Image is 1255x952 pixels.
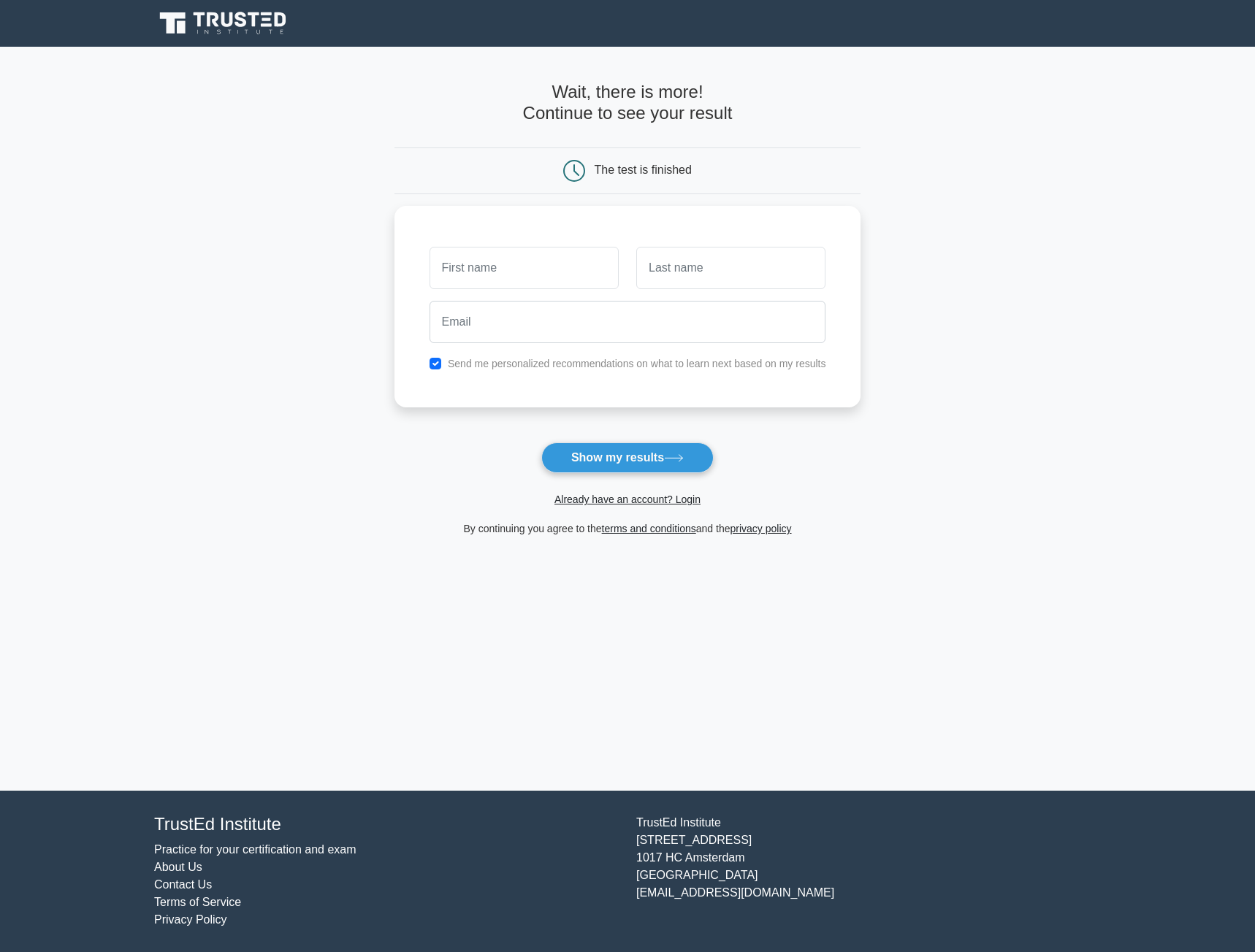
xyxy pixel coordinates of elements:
[541,442,714,473] button: Show my results
[154,913,227,926] a: Privacy Policy
[154,843,356,856] a: Practice for your certification and exam
[430,301,826,343] input: Email
[731,523,792,534] a: privacy policy
[448,358,826,369] label: Send me personalized recommendations on what to learn next based on my results
[154,861,202,873] a: About Us
[602,523,696,534] a: terms and conditions
[154,878,212,891] a: Contact Us
[386,520,870,537] div: By continuing you agree to the and the
[394,82,861,124] h4: Wait, there is more! Continue to see your result
[636,247,825,289] input: Last name
[154,814,619,835] h4: TrustEd Institute
[154,896,241,908] a: Terms of Service
[554,494,701,505] a: Already have an account? Login
[430,247,619,289] input: First name
[627,814,1110,929] div: TrustEd Institute [STREET_ADDRESS] 1017 HC Amsterdam [GEOGRAPHIC_DATA] [EMAIL_ADDRESS][DOMAIN_NAME]
[595,164,692,176] div: The test is finished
